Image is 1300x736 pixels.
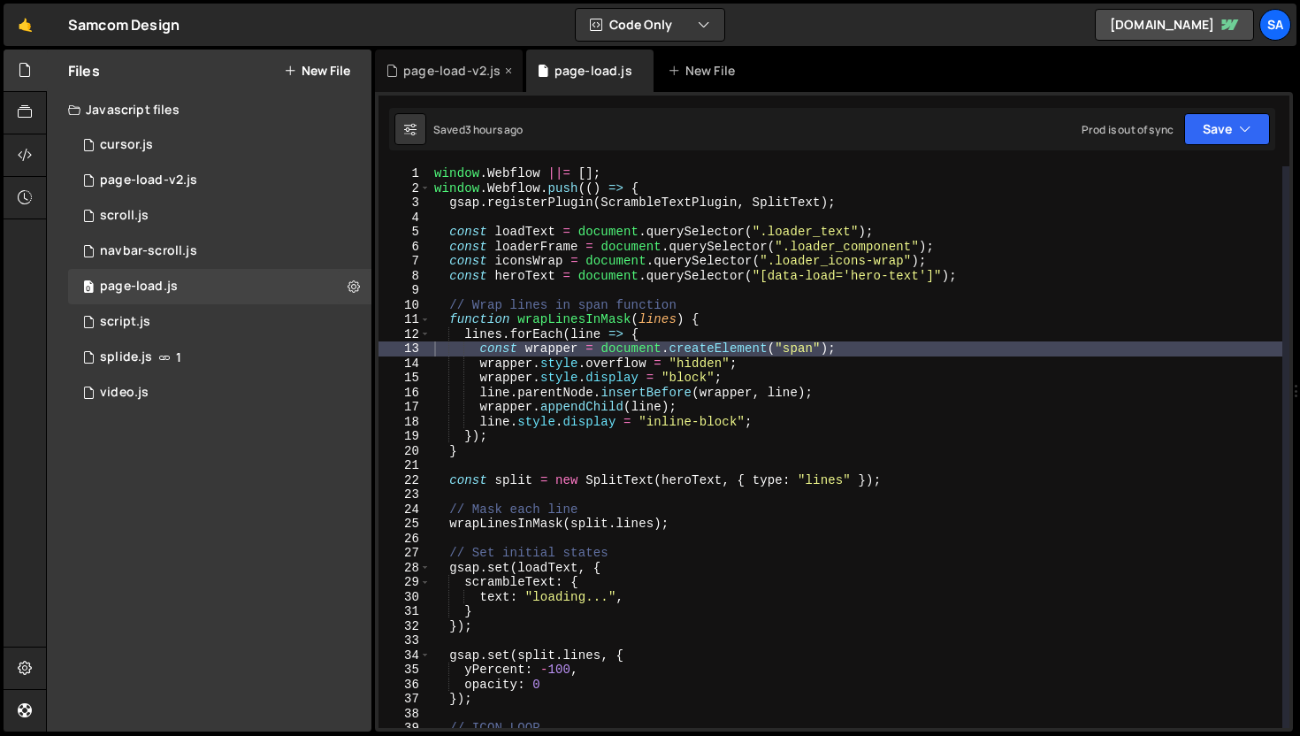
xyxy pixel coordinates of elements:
[379,429,431,444] div: 19
[68,269,371,304] div: 14806/45656.js
[379,458,431,473] div: 21
[379,283,431,298] div: 9
[379,298,431,313] div: 10
[403,62,501,80] div: page-load-v2.js
[100,314,150,330] div: script.js
[379,532,431,547] div: 26
[379,502,431,517] div: 24
[100,279,178,295] div: page-load.js
[379,400,431,415] div: 17
[379,619,431,634] div: 32
[379,371,431,386] div: 15
[379,590,431,605] div: 30
[379,211,431,226] div: 4
[576,9,724,41] button: Code Only
[379,473,431,488] div: 22
[68,304,371,340] div: 14806/38397.js
[1082,122,1174,137] div: Prod is out of sync
[379,181,431,196] div: 2
[68,234,371,269] div: 14806/45291.js
[100,172,197,188] div: page-load-v2.js
[379,663,431,678] div: 35
[379,575,431,590] div: 29
[83,281,94,295] span: 0
[379,327,431,342] div: 12
[379,561,431,576] div: 28
[176,350,181,364] span: 1
[379,546,431,561] div: 27
[68,127,371,163] div: 14806/45454.js
[379,517,431,532] div: 25
[47,92,371,127] div: Javascript files
[379,269,431,284] div: 8
[379,386,431,401] div: 16
[100,243,197,259] div: navbar-scroll.js
[379,166,431,181] div: 1
[554,62,632,80] div: page-load.js
[379,312,431,327] div: 11
[68,198,371,234] div: 14806/45661.js
[379,415,431,430] div: 18
[1184,113,1270,145] button: Save
[379,341,431,356] div: 13
[379,356,431,372] div: 14
[379,692,431,707] div: 37
[379,633,431,648] div: 33
[668,62,742,80] div: New File
[68,340,371,375] div: 14806/45266.js
[433,122,524,137] div: Saved
[100,349,152,365] div: splide.js
[379,707,431,722] div: 38
[379,678,431,693] div: 36
[1259,9,1291,41] a: SA
[1095,9,1254,41] a: [DOMAIN_NAME]
[100,385,149,401] div: video.js
[379,444,431,459] div: 20
[379,487,431,502] div: 23
[379,195,431,211] div: 3
[100,137,153,153] div: cursor.js
[68,163,371,198] div: 14806/45839.js
[284,64,350,78] button: New File
[379,240,431,255] div: 6
[68,375,371,410] div: 14806/45268.js
[100,208,149,224] div: scroll.js
[465,122,524,137] div: 3 hours ago
[379,225,431,240] div: 5
[379,604,431,619] div: 31
[68,14,180,35] div: Samcom Design
[379,254,431,269] div: 7
[4,4,47,46] a: 🤙
[379,648,431,663] div: 34
[68,61,100,80] h2: Files
[379,721,431,736] div: 39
